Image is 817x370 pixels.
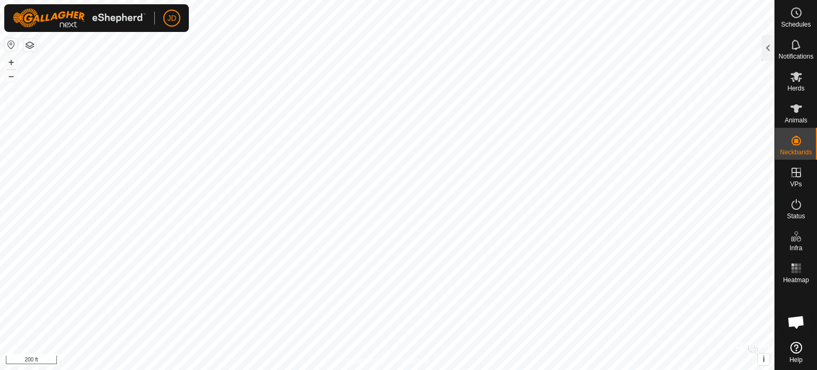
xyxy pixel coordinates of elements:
button: + [5,56,18,69]
a: Contact Us [398,356,429,366]
span: Animals [785,117,807,124]
a: Privacy Policy [345,356,385,366]
a: Help [775,338,817,367]
button: Map Layers [23,39,36,52]
span: Notifications [779,53,813,60]
div: Open chat [780,306,812,338]
button: Reset Map [5,38,18,51]
span: Help [789,357,803,363]
span: Infra [789,245,802,251]
button: – [5,70,18,83]
span: i [763,355,765,364]
span: VPs [790,181,802,187]
span: Heatmap [783,277,809,283]
span: JD [167,13,176,24]
span: Herds [787,85,804,92]
span: Status [787,213,805,219]
span: Schedules [781,21,811,28]
button: i [758,353,770,365]
img: Gallagher Logo [13,9,146,28]
span: Neckbands [780,149,812,155]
